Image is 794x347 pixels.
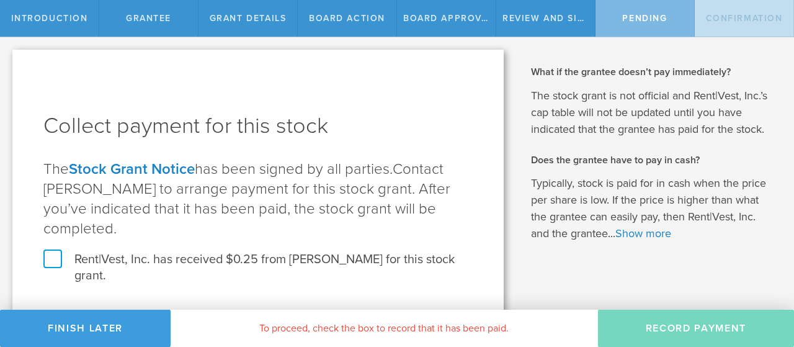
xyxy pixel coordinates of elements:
[598,310,794,347] button: Record Payment
[43,160,473,239] p: The has been signed by all parties.
[706,13,783,24] span: Confirmation
[309,13,385,24] span: Board Action
[502,13,592,24] span: Review and Sign
[531,175,775,242] p: Typically, stock is paid for in cash when the price per share is low. If the price is higher than...
[126,13,171,24] span: Grantee
[11,13,88,24] span: Introduction
[43,251,473,284] label: Rent|Vest, Inc. has received $0.25 from [PERSON_NAME] for this stock grant.
[69,160,195,178] a: Stock Grant Notice
[210,13,287,24] span: Grant Details
[403,13,493,24] span: Board Approval
[43,111,473,141] h1: Collect payment for this stock
[615,227,671,240] a: Show more
[531,65,775,79] h2: What if the grantee doesn’t pay immediately?
[531,88,775,138] p: The stock grant is not official and Rent|Vest, Inc.’s cap table will not be updated until you hav...
[531,153,775,167] h2: Does the grantee have to pay in cash?
[622,13,667,24] span: Pending
[259,322,509,335] span: To proceed, check the box to record that it has been paid.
